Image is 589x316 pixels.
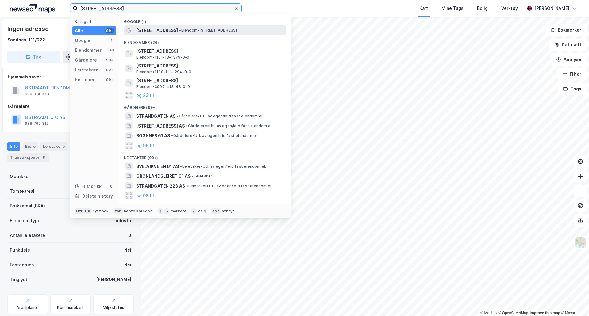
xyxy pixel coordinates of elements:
button: Datasett [549,39,587,51]
div: Ingen adresse [7,24,50,34]
div: Bolig [477,5,488,12]
div: Personer (99+) [119,200,291,211]
div: Delete history [82,192,113,200]
span: [STREET_ADDRESS] [136,77,283,84]
div: Nei [124,261,131,268]
div: Miljøstatus [103,305,124,310]
span: Leietaker [192,174,212,179]
div: 1 [109,38,114,43]
div: 99+ [105,77,114,82]
span: Eiendom • [STREET_ADDRESS] [179,28,237,33]
span: Leietaker • Utl. av egen/leid fast eiendom el. [180,164,266,169]
span: Gårdeiere • Utl. av egen/leid fast eiendom el. [177,114,263,119]
div: Matrikkel [10,173,30,180]
img: logo.a4113a55bc3d86da70a041830d287a7e.svg [10,4,55,13]
button: og 96 til [136,192,154,199]
button: Bokmerker [545,24,587,36]
div: neste kategori [124,209,153,214]
div: Google (1) [119,14,291,25]
button: Analyse [551,53,587,66]
div: Gårdeiere [75,56,97,64]
div: Industri [114,217,131,224]
a: OpenStreetMap [499,311,528,315]
div: Punktleie [10,246,30,254]
span: Eiendom • 1108-111-1294-0-0 [136,70,191,74]
div: 5 [41,154,47,161]
div: 988 769 312 [25,121,48,126]
span: • [186,124,188,128]
span: Gårdeiere • Utl. av egen/leid fast eiendom el. [171,133,258,138]
div: 99+ [105,58,114,63]
div: avbryt [222,209,234,214]
div: Antall leietakere [10,232,45,239]
div: Info [7,142,20,151]
span: [STREET_ADDRESS] AS [136,122,185,130]
span: STRANDGATEN 223 AS [136,182,185,190]
span: • [186,184,188,188]
div: Leietakere (99+) [119,150,291,162]
div: Nei [124,246,131,254]
div: velg [198,209,206,214]
div: Mine Tags [441,5,464,12]
div: Historikk [75,183,102,190]
div: Gårdeiere (99+) [119,100,291,111]
div: Personer [75,76,95,83]
div: Sandnes, 111/922 [7,36,45,44]
span: • [192,174,194,178]
div: Kommunekart [57,305,84,310]
div: 99+ [105,28,114,33]
div: 990 314 373 [25,92,49,97]
div: [PERSON_NAME] [534,5,569,12]
div: Hjemmelshaver [8,73,133,81]
div: Kart [419,5,428,12]
a: Mapbox [480,311,497,315]
button: Filter [557,68,587,80]
span: SVELVIKVEIEN 61 AS [136,163,179,170]
div: Verktøy [501,5,518,12]
div: Alle [75,27,83,34]
div: Transaksjoner [7,153,49,162]
span: Leietaker • Utl. av egen/leid fast eiendom el. [186,184,272,188]
div: nytt søk [93,209,109,214]
div: Google [75,37,90,44]
span: [STREET_ADDRESS] [136,48,283,55]
div: Ctrl + k [75,208,91,214]
span: GRØNLANDSLEIRET 61 AS [136,173,191,180]
span: SOGNNES 61 AS [136,132,170,139]
span: [STREET_ADDRESS] [136,27,178,34]
div: Datasett [70,142,93,151]
div: Tinglyst [10,276,27,283]
div: Leietakere [75,66,98,74]
div: markere [171,209,187,214]
div: esc [211,208,221,214]
span: • [171,133,173,138]
iframe: Chat Widget [558,287,589,316]
div: 99+ [105,67,114,72]
div: 0 [128,232,131,239]
span: Eiendom • 3907-413-48-0-0 [136,84,190,89]
a: Improve this map [530,311,560,315]
div: Eiendomstype [10,217,40,224]
div: tab [114,208,123,214]
div: 0 [109,184,114,189]
div: Leietakere [40,142,67,151]
span: • [180,164,182,169]
span: [STREET_ADDRESS] [136,62,283,70]
button: Tag [7,51,60,63]
div: Gårdeiere [8,103,133,110]
img: Z [575,237,586,248]
div: Eiere [23,142,38,151]
div: Bruksareal (BRA) [10,202,45,210]
span: • [177,114,179,118]
span: STRANDGATEN AS [136,112,175,120]
div: Eiendommer [75,47,102,54]
button: og 96 til [136,142,154,149]
input: Søk på adresse, matrikkel, gårdeiere, leietakere eller personer [78,4,234,13]
button: Tags [558,83,587,95]
div: [PERSON_NAME] [96,276,131,283]
div: Kontrollprogram for chat [558,287,589,316]
span: Eiendom • 1101-13-1379-0-0 [136,55,189,60]
span: Gårdeiere • Utl. av egen/leid fast eiendom el. [186,124,272,128]
div: Festegrunn [10,261,34,268]
div: Tomteareal [10,188,34,195]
